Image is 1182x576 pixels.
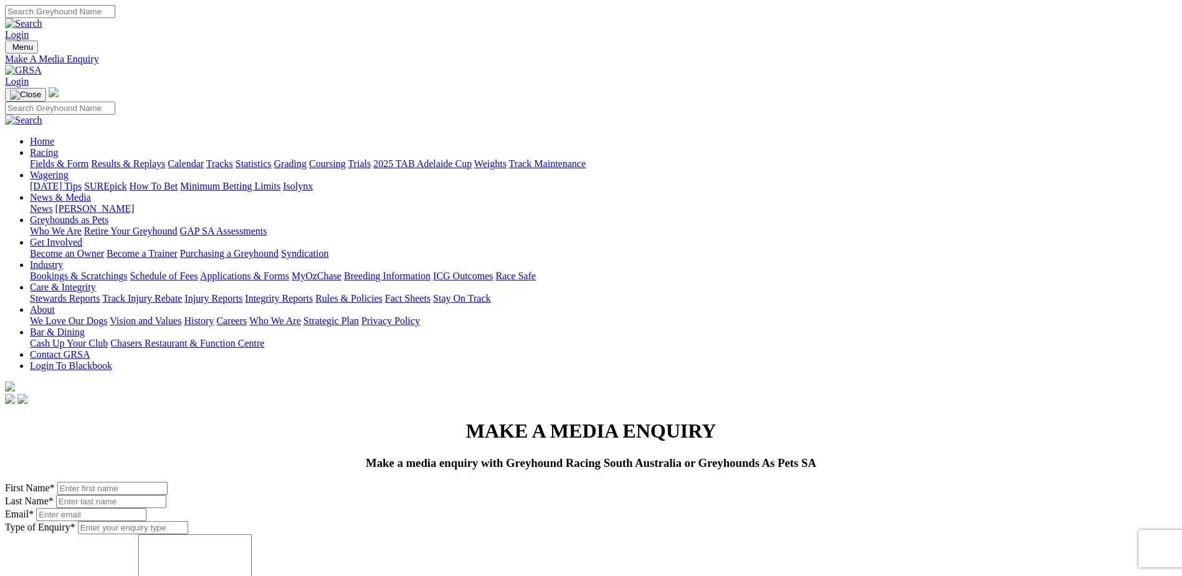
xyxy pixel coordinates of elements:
[236,158,272,169] a: Statistics
[30,259,63,270] a: Industry
[49,87,59,97] img: logo-grsa-white.png
[84,181,126,191] a: SUREpick
[168,158,204,169] a: Calendar
[30,181,1177,192] div: Wagering
[281,248,328,259] a: Syndication
[30,304,55,315] a: About
[5,522,75,532] label: Type of Enquiry
[433,293,490,304] a: Stay On Track
[184,293,242,304] a: Injury Reports
[30,136,54,146] a: Home
[309,158,346,169] a: Coursing
[180,226,267,236] a: GAP SA Assessments
[385,293,431,304] a: Fact Sheets
[84,226,178,236] a: Retire Your Greyhound
[292,271,341,281] a: MyOzChase
[30,315,1177,327] div: About
[36,508,146,521] input: Enter email
[102,293,182,304] a: Track Injury Rebate
[57,482,168,495] input: Enter first name
[78,521,188,534] input: Enter your enquiry type
[130,181,178,191] a: How To Bet
[5,456,1177,470] h3: Make a media enquiry with Greyhound Racing South Australia or Greyhounds As Pets SA
[303,315,359,326] a: Strategic Plan
[130,271,198,281] a: Schedule of Fees
[184,315,214,326] a: History
[30,192,91,203] a: News & Media
[373,158,472,169] a: 2025 TAB Adelaide Cup
[5,18,42,29] img: Search
[5,88,46,102] button: Toggle navigation
[5,76,29,87] a: Login
[107,248,178,259] a: Become a Trainer
[30,203,1177,214] div: News & Media
[17,394,27,404] img: twitter.svg
[348,158,371,169] a: Trials
[206,158,233,169] a: Tracks
[56,495,166,508] input: Enter last name
[344,271,431,281] a: Breeding Information
[5,482,55,493] label: First Name
[30,349,90,360] a: Contact GRSA
[274,158,307,169] a: Grading
[30,237,82,247] a: Get Involved
[5,5,115,18] input: Search
[30,214,108,225] a: Greyhounds as Pets
[474,158,507,169] a: Weights
[433,271,493,281] a: ICG Outcomes
[30,203,52,214] a: News
[30,338,1177,349] div: Bar & Dining
[5,29,29,40] a: Login
[5,54,1177,65] a: Make A Media Enquiry
[5,420,1177,443] h1: MAKE A MEDIA ENQUIRY
[30,271,127,281] a: Bookings & Scratchings
[216,315,247,326] a: Careers
[5,65,42,76] img: GRSA
[5,496,54,506] label: Last Name
[30,147,58,158] a: Racing
[30,248,1177,259] div: Get Involved
[110,315,181,326] a: Vision and Values
[5,394,15,404] img: facebook.svg
[509,158,586,169] a: Track Maintenance
[30,248,104,259] a: Become an Owner
[30,293,100,304] a: Stewards Reports
[55,203,134,214] a: [PERSON_NAME]
[30,315,107,326] a: We Love Our Dogs
[180,181,280,191] a: Minimum Betting Limits
[30,226,82,236] a: Who We Are
[30,170,69,180] a: Wagering
[5,509,36,519] label: Email
[91,158,165,169] a: Results & Replays
[30,293,1177,304] div: Care & Integrity
[30,327,85,337] a: Bar & Dining
[283,181,313,191] a: Isolynx
[30,360,112,371] a: Login To Blackbook
[315,293,383,304] a: Rules & Policies
[245,293,313,304] a: Integrity Reports
[5,115,42,126] img: Search
[361,315,420,326] a: Privacy Policy
[30,158,88,169] a: Fields & Form
[30,158,1177,170] div: Racing
[5,382,15,391] img: logo-grsa-white.png
[12,42,33,52] span: Menu
[30,271,1177,282] div: Industry
[200,271,289,281] a: Applications & Forms
[5,102,115,115] input: Search
[249,315,301,326] a: Who We Are
[30,338,108,348] a: Cash Up Your Club
[30,282,96,292] a: Care & Integrity
[30,181,82,191] a: [DATE] Tips
[5,41,38,54] button: Toggle navigation
[495,271,535,281] a: Race Safe
[30,226,1177,237] div: Greyhounds as Pets
[180,248,279,259] a: Purchasing a Greyhound
[110,338,264,348] a: Chasers Restaurant & Function Centre
[10,90,41,100] img: Close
